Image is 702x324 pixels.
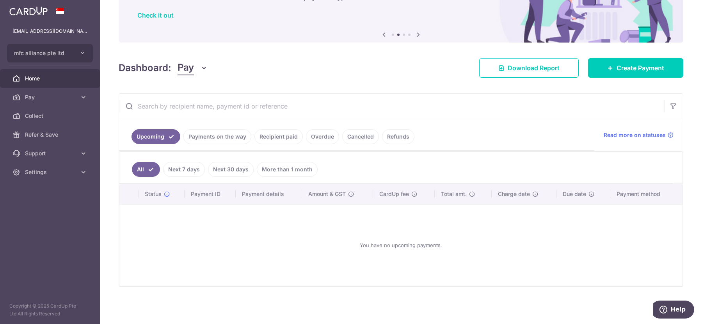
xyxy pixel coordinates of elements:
a: Create Payment [588,58,683,78]
a: Recipient paid [254,129,303,144]
span: Download Report [508,63,560,73]
span: Due date [563,190,586,198]
span: mfc alliance pte ltd [14,49,72,57]
span: Collect [25,112,76,120]
img: CardUp [9,6,48,16]
th: Payment details [236,184,302,204]
iframe: Opens a widget where you can find more information [653,301,694,320]
span: Create Payment [617,63,664,73]
a: Check it out [137,11,174,19]
a: Cancelled [342,129,379,144]
a: Overdue [306,129,339,144]
span: Home [25,75,76,82]
button: Pay [178,61,208,75]
input: Search by recipient name, payment id or reference [119,94,664,119]
button: mfc alliance pte ltd [7,44,93,62]
a: Next 7 days [163,162,205,177]
span: Status [145,190,162,198]
a: Payments on the way [183,129,251,144]
span: Read more on statuses [604,131,666,139]
span: Refer & Save [25,131,76,139]
span: Total amt. [441,190,467,198]
th: Payment ID [185,184,236,204]
a: Next 30 days [208,162,254,177]
a: More than 1 month [257,162,318,177]
span: Support [25,150,76,157]
span: Pay [178,61,194,75]
span: Amount & GST [308,190,346,198]
a: Refunds [382,129,414,144]
span: Pay [25,93,76,101]
a: All [132,162,160,177]
a: Upcoming [132,129,180,144]
p: [EMAIL_ADDRESS][DOMAIN_NAME] [12,27,87,35]
h4: Dashboard: [119,61,171,75]
a: Read more on statuses [604,131,674,139]
div: You have no upcoming payments. [129,211,673,279]
span: CardUp fee [379,190,409,198]
th: Payment method [610,184,682,204]
a: Download Report [479,58,579,78]
span: Settings [25,168,76,176]
span: Charge date [498,190,530,198]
